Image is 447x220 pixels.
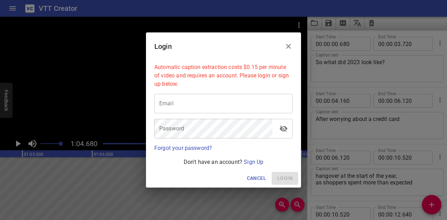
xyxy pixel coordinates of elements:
[280,38,297,55] button: Close
[154,145,212,151] a: Forgot your password?
[154,158,293,166] p: Don't have an account?
[247,174,266,183] span: Cancel
[154,63,293,88] p: Automatic caption extraction costs $0.15 per minute of video and requires an account. Please logi...
[244,159,263,165] a: Sign Up
[272,172,298,185] span: Please enter your email and password above.
[154,41,172,52] h6: Login
[244,172,269,185] button: Cancel
[275,120,292,137] button: toggle password visibility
